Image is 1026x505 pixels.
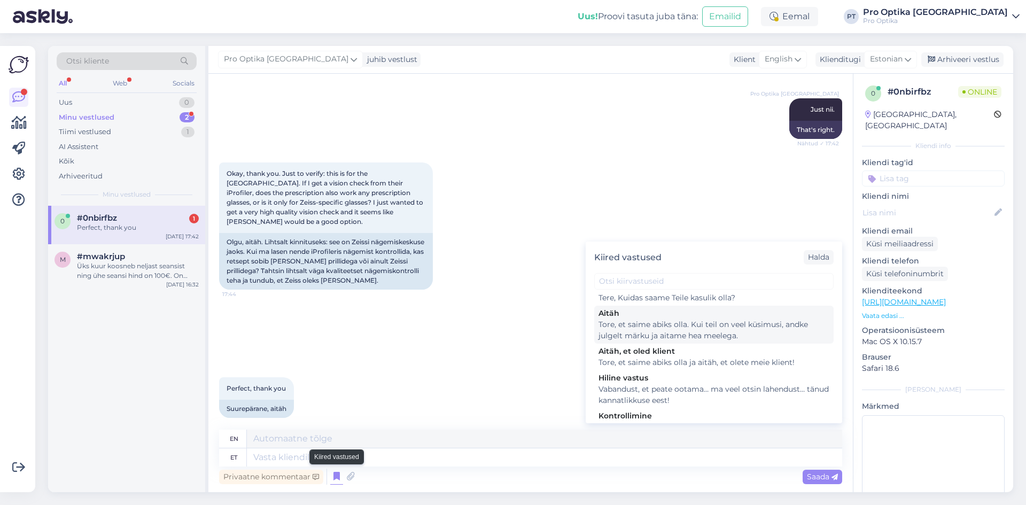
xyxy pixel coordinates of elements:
div: Suurepärane, aitäh [219,400,294,418]
b: Uus! [578,11,598,21]
p: Brauser [862,352,1005,363]
div: Web [111,76,129,90]
p: Kliendi email [862,226,1005,237]
span: Pro Optika [GEOGRAPHIC_DATA] [224,53,348,65]
span: Nähtud ✓ 17:42 [797,139,839,147]
div: [GEOGRAPHIC_DATA], [GEOGRAPHIC_DATA] [865,109,994,131]
p: Kliendi nimi [862,191,1005,202]
div: Hiline vastus [598,372,829,384]
input: Otsi kiirvastuseid [594,273,834,290]
input: Lisa nimi [862,207,992,219]
div: Minu vestlused [59,112,114,123]
div: Klienditugi [815,54,861,65]
div: Privaatne kommentaar [219,470,323,484]
div: Kontrollimine [598,410,829,422]
div: Arhiveeritud [59,171,103,182]
div: Aitäh [598,308,829,319]
a: [URL][DOMAIN_NAME] [862,297,946,307]
span: Online [958,86,1001,98]
img: Askly Logo [9,55,29,75]
div: 1 [181,127,195,137]
div: Proovi tasuta juba täna: [578,10,698,23]
div: [DATE] 16:32 [166,281,199,289]
div: PT [844,9,859,24]
div: Tore, et saime abiks olla. Kui teil on veel küsimusi, andke julgelt märku ja aitame hea meelega. [598,319,829,341]
input: Lisa tag [862,170,1005,187]
div: 2 [180,112,195,123]
div: 0 [179,97,195,108]
span: 0 [871,89,875,97]
div: All [57,76,69,90]
p: Operatsioonisüsteem [862,325,1005,336]
div: et [230,448,237,467]
p: Vaata edasi ... [862,311,1005,321]
div: en [230,430,238,448]
span: #mwakrjup [77,252,125,261]
small: Kiired vastused [314,452,359,462]
div: Kliendi info [862,141,1005,151]
button: Emailid [702,6,748,27]
div: juhib vestlust [363,54,417,65]
span: 17:44 [222,418,262,426]
div: That's right. [789,121,842,139]
div: Tore, et saime abiks olla ja aitäh, et olete meie klient! [598,357,829,368]
div: Pro Optika [863,17,1008,25]
div: Kiired vastused [594,251,662,264]
p: Mac OS X 10.15.7 [862,336,1005,347]
div: Arhiveeri vestlus [921,52,1004,67]
span: Minu vestlused [103,190,151,199]
span: 0 [60,217,65,225]
a: Pro Optika [GEOGRAPHIC_DATA]Pro Optika [863,8,1020,25]
div: 1 [189,214,199,223]
span: English [765,53,792,65]
span: Saada [807,472,838,481]
span: Okay, thank you. Just to verify: this is for the [GEOGRAPHIC_DATA]. If I get a vision check from ... [227,169,425,226]
div: Aitäh, et oled klient [598,346,829,357]
span: Otsi kliente [66,56,109,67]
div: # 0nbirfbz [888,86,958,98]
div: Socials [170,76,197,90]
p: Kliendi telefon [862,255,1005,267]
div: Eemal [761,7,818,26]
span: #0nbirfbz [77,213,117,223]
div: Olgu, aitäh. Lihtsalt kinnituseks: see on Zeissi nägemiskeskuse jaoks. Kui ma lasen nende iProfil... [219,233,433,290]
div: Kõik [59,156,74,167]
span: 17:44 [222,290,262,298]
div: Halda [804,250,834,265]
div: Perfect, thank you [77,223,199,232]
span: Just nii. [811,105,835,113]
div: Üks kuur koosneb neljast seansist ning ühe seansi hind on 100€. On võimalik [PERSON_NAME] combo p... [77,261,199,281]
span: Perfect, thank you [227,384,286,392]
div: Pro Optika [GEOGRAPHIC_DATA] [863,8,1008,17]
span: m [60,255,66,263]
div: Uus [59,97,72,108]
div: Vabandust, et peate ootama… ma veel otsin lahendust… tänud kannatlikkuse eest! [598,384,829,406]
p: Märkmed [862,401,1005,412]
div: Küsi telefoninumbrit [862,267,948,281]
div: [DATE] 17:42 [166,232,199,240]
div: Tere, Kuidas saame Teile kasulik olla? [598,292,829,304]
p: Safari 18.6 [862,363,1005,374]
span: Pro Optika [GEOGRAPHIC_DATA] [750,90,839,98]
div: Klient [729,54,756,65]
div: [PERSON_NAME] [862,385,1005,394]
div: Küsi meiliaadressi [862,237,938,251]
div: Tiimi vestlused [59,127,111,137]
div: AI Assistent [59,142,98,152]
p: Kliendi tag'id [862,157,1005,168]
span: Estonian [870,53,903,65]
p: Klienditeekond [862,285,1005,297]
